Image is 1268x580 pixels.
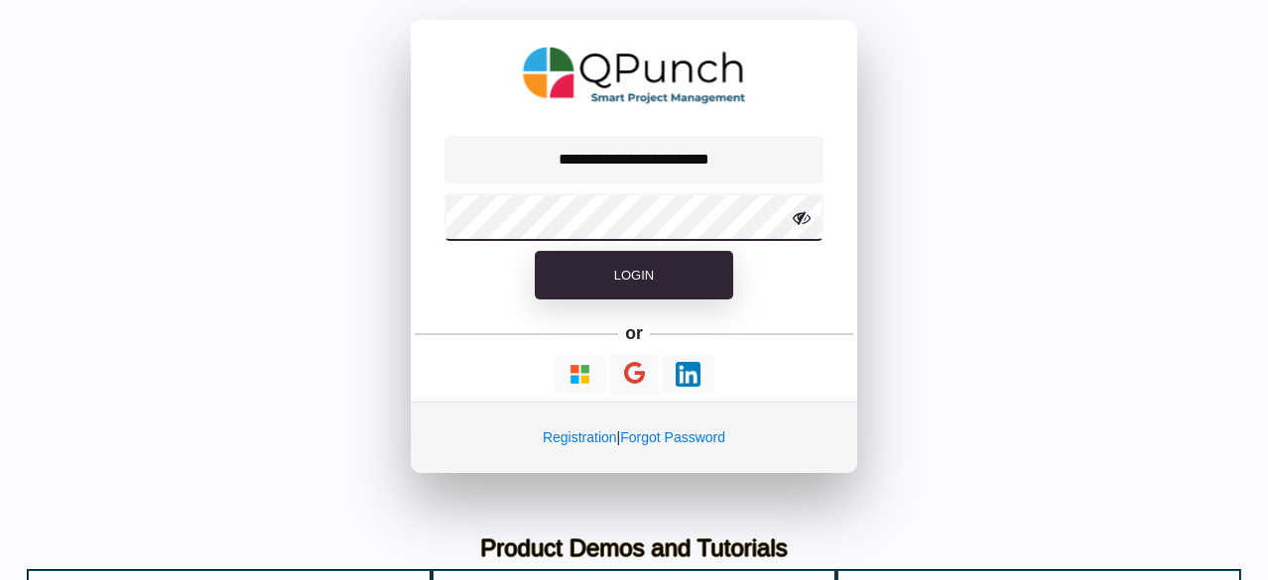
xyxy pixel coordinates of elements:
h3: Product Demos and Tutorials [42,534,1226,563]
span: Login [614,268,654,283]
img: QPunch [523,40,746,111]
h5: or [622,319,647,347]
button: Continue With LinkedIn [662,355,714,394]
a: Forgot Password [620,429,725,445]
button: Login [535,251,733,300]
img: Loading... [568,362,592,387]
button: Continue With Microsoft Azure [554,355,606,394]
img: Loading... [676,362,700,387]
div: | [411,402,857,473]
a: Registration [543,429,617,445]
button: Continue With Google [610,354,659,395]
